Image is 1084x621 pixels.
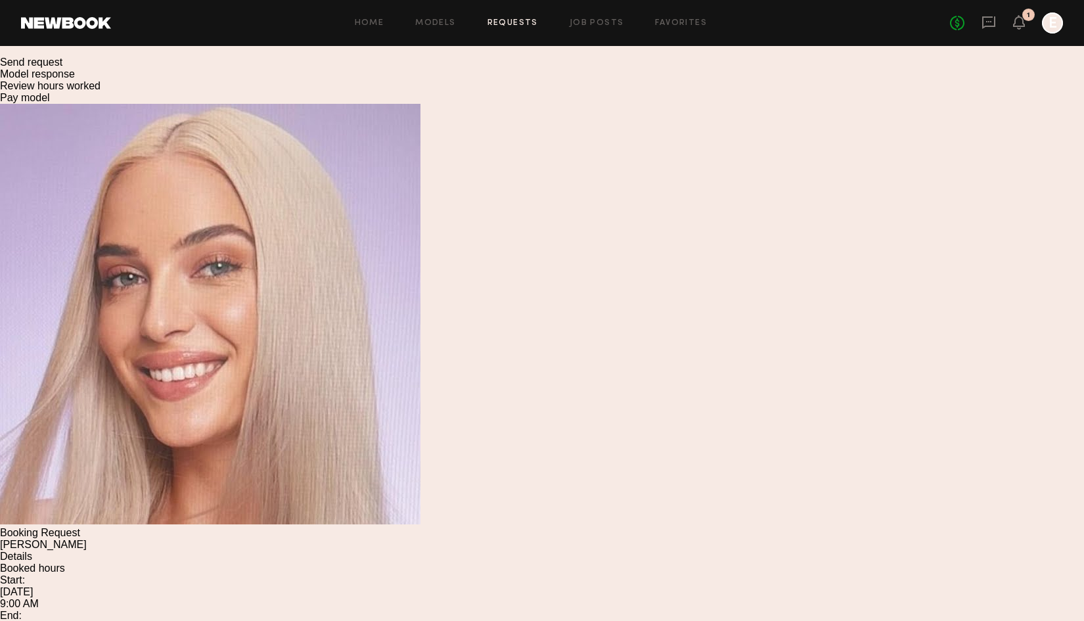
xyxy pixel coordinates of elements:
[570,19,624,28] a: Job Posts
[355,19,384,28] a: Home
[1042,12,1063,34] a: E
[487,19,538,28] a: Requests
[415,19,455,28] a: Models
[655,19,707,28] a: Favorites
[1027,12,1030,19] div: 1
